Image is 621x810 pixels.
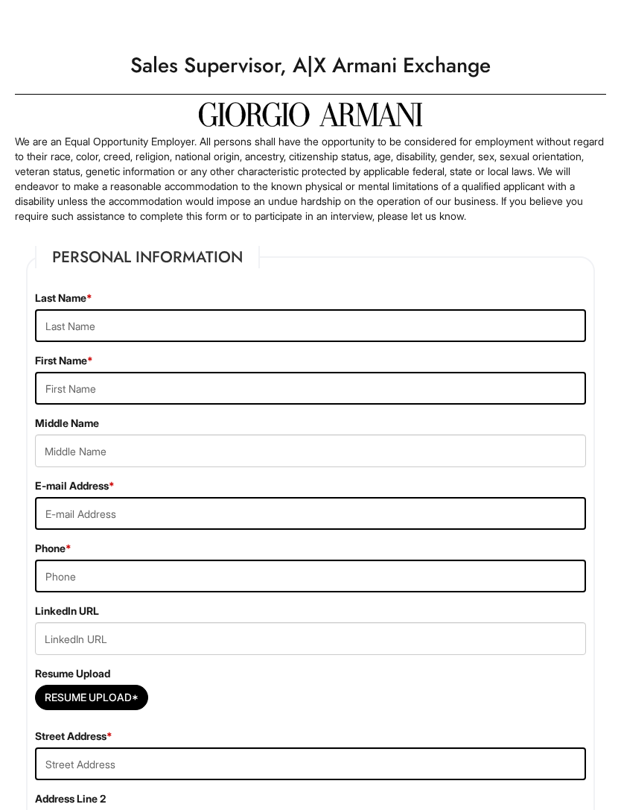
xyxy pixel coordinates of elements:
input: Last Name [35,309,586,342]
label: First Name [35,353,93,368]
label: Street Address [35,729,112,744]
input: First Name [35,372,586,405]
input: E-mail Address [35,497,586,530]
input: Middle Name [35,434,586,467]
label: Middle Name [35,416,99,431]
p: We are an Equal Opportunity Employer. All persons shall have the opportunity to be considered for... [15,134,606,224]
label: Address Line 2 [35,791,106,806]
input: Phone [35,560,586,592]
input: Street Address [35,747,586,780]
legend: Personal Information [35,246,260,268]
label: Resume Upload [35,666,110,681]
label: LinkedIn URL [35,604,99,618]
h1: Sales Supervisor, A|X Armani Exchange [7,45,614,86]
img: Giorgio Armani [199,102,422,127]
label: Phone [35,541,71,556]
label: Last Name [35,291,92,306]
button: Resume Upload*Resume Upload* [35,685,148,710]
label: E-mail Address [35,478,115,493]
input: LinkedIn URL [35,622,586,655]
